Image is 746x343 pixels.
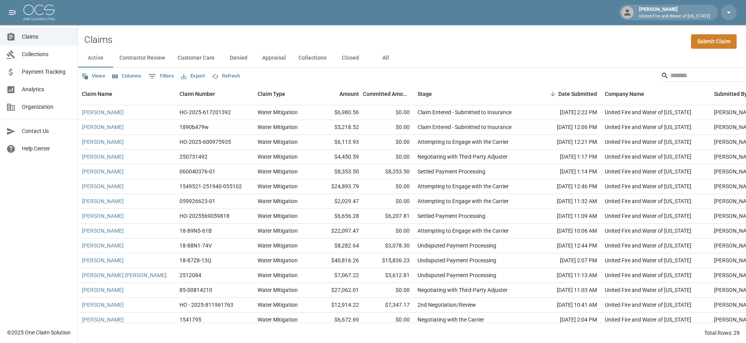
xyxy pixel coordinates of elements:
div: $0.00 [363,313,414,327]
div: Claim Entered - Submitted to Insurance [417,123,512,131]
div: $2,029.47 [312,194,363,209]
h2: Claims [84,34,112,46]
div: 18-87Z8-13Q [179,256,211,264]
div: Water Mitigation [258,227,298,235]
div: $15,836.23 [363,253,414,268]
div: Amount [339,83,359,105]
a: [PERSON_NAME] [82,197,124,205]
div: 2512084 [179,271,201,279]
div: $8,353.50 [312,164,363,179]
div: $22,097.47 [312,224,363,239]
div: United Fire and Water of Louisiana [605,153,691,161]
div: Claim Number [179,83,215,105]
div: [DATE] 11:09 AM [531,209,601,224]
div: Water Mitigation [258,197,298,205]
div: $6,207.81 [363,209,414,224]
div: $0.00 [363,283,414,298]
a: [PERSON_NAME] [82,256,124,264]
div: Water Mitigation [258,123,298,131]
div: United Fire and Water of Louisiana [605,301,691,309]
div: HO-2025-600975935 [179,138,231,146]
p: United Fire and Water of [US_STATE] [639,13,710,20]
div: [DATE] 1:17 PM [531,150,601,164]
button: Collections [292,49,333,67]
div: Claim Number [176,83,254,105]
div: Settled Payment Processing [417,168,485,175]
div: 060040376-01 [179,168,215,175]
div: [PERSON_NAME] [636,5,713,19]
div: $0.00 [363,194,414,209]
div: HO-2025-617201392 [179,108,231,116]
a: [PERSON_NAME] [82,212,124,220]
div: Negotiating with Third-Party Adjuster [417,153,508,161]
div: United Fire and Water of Louisiana [605,138,691,146]
div: Total Rows: 29 [704,329,740,337]
a: [PERSON_NAME] [82,301,124,309]
div: Water Mitigation [258,242,298,249]
a: [PERSON_NAME] [PERSON_NAME] [82,271,167,279]
div: $12,914.22 [312,298,363,313]
div: 059926623-01 [179,197,215,205]
div: Negotiating with Third-Party Adjuster [417,286,508,294]
div: Stage [414,83,531,105]
div: $24,893.79 [312,179,363,194]
div: Attempting to Engage with the Carrier [417,182,509,190]
div: Claim Entered - Submitted to Insurance [417,108,512,116]
button: Refresh [210,70,242,82]
div: 2nd Negotiation/Review [417,301,476,309]
div: Water Mitigation [258,256,298,264]
div: $7,347.17 [363,298,414,313]
div: $6,672.69 [312,313,363,327]
div: Date Submitted [531,83,601,105]
a: [PERSON_NAME] [82,242,124,249]
div: $0.00 [363,224,414,239]
div: 1890b479w [179,123,209,131]
a: [PERSON_NAME] [82,316,124,324]
button: Closed [333,49,368,67]
div: [DATE] 2:04 PM [531,313,601,327]
div: [DATE] 12:06 PM [531,120,601,135]
a: [PERSON_NAME] [82,108,124,116]
div: $0.00 [363,179,414,194]
button: Show filters [146,70,176,83]
div: Attempting to Engage with the Carrier [417,138,509,146]
div: Water Mitigation [258,138,298,146]
img: ocs-logo-white-transparent.png [23,5,55,20]
div: $0.00 [363,105,414,120]
div: Settled Payment Processing [417,212,485,220]
span: Organization [22,103,71,111]
div: 1549521-251940-055102 [179,182,242,190]
div: Negotiating with the Carrier [417,316,484,324]
div: $8,353.50 [363,164,414,179]
span: Help Center [22,145,71,153]
div: $4,450.59 [312,150,363,164]
div: Date Submitted [558,83,597,105]
div: Claim Name [82,83,112,105]
div: $0.00 [363,120,414,135]
div: United Fire and Water of Louisiana [605,227,691,235]
div: Water Mitigation [258,301,298,309]
div: $40,816.26 [312,253,363,268]
div: Claim Type [254,83,312,105]
div: Water Mitigation [258,316,298,324]
div: 250731492 [179,153,208,161]
div: $3,612.81 [363,268,414,283]
button: Views [80,70,107,82]
div: $6,656.28 [312,209,363,224]
span: Contact Us [22,127,71,135]
div: $5,218.52 [312,120,363,135]
a: [PERSON_NAME] [82,168,124,175]
div: [DATE] 1:14 PM [531,164,601,179]
div: Undisputed Payment Processing [417,242,496,249]
button: Active [78,49,113,67]
div: $3,078.30 [363,239,414,253]
span: Payment Tracking [22,68,71,76]
button: Sort [547,88,558,99]
a: [PERSON_NAME] [82,123,124,131]
div: [DATE] 11:03 AM [531,283,601,298]
div: $0.00 [363,135,414,150]
div: United Fire and Water of Louisiana [605,182,691,190]
a: [PERSON_NAME] [82,286,124,294]
div: Claim Name [78,83,176,105]
a: [PERSON_NAME] [82,182,124,190]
